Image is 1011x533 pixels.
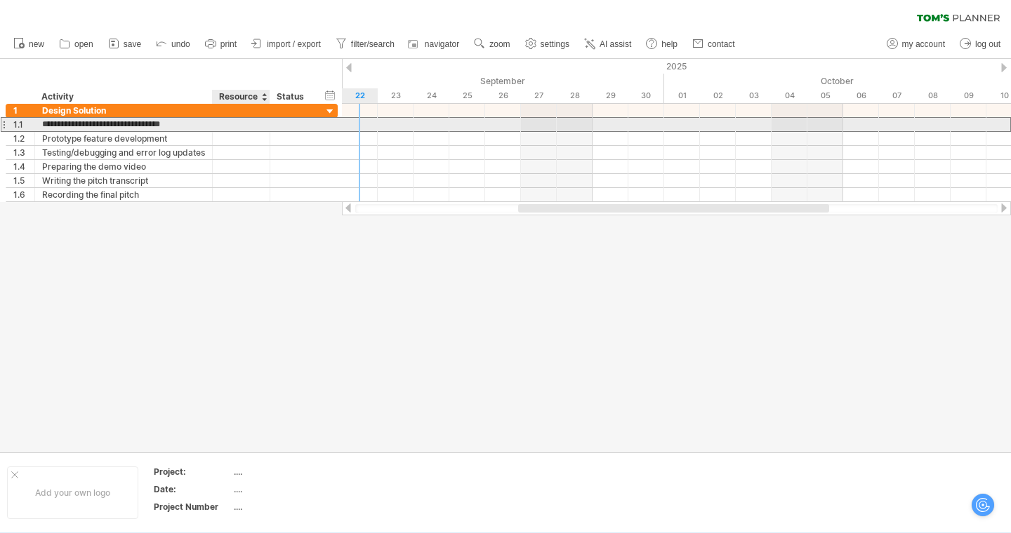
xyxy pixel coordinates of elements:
[42,188,205,201] div: Recording the final pitch
[807,88,843,103] div: Sunday, 5 October 2025
[736,88,772,103] div: Friday, 3 October 2025
[485,88,521,103] div: Friday, 26 September 2025
[154,501,231,513] div: Project Number
[13,132,34,145] div: 1.2
[541,39,569,49] span: settings
[879,88,915,103] div: Tuesday, 7 October 2025
[557,88,593,103] div: Sunday, 28 September 2025
[219,90,262,104] div: Resource
[664,88,700,103] div: Wednesday, 1 October 2025
[521,88,557,103] div: Saturday, 27 September 2025
[883,35,949,53] a: my account
[277,90,308,104] div: Status
[13,160,34,173] div: 1.4
[378,88,414,103] div: Tuesday, 23 September 2025
[628,88,664,103] div: Tuesday, 30 September 2025
[975,39,1000,49] span: log out
[522,35,574,53] a: settings
[105,35,145,53] a: save
[600,39,631,49] span: AI assist
[201,35,241,53] a: print
[124,39,141,49] span: save
[42,146,205,159] div: Testing/debugging and error log updates
[13,104,34,117] div: 1
[42,174,205,187] div: Writing the pitch transcript
[13,146,34,159] div: 1.3
[342,88,378,103] div: Monday, 22 September 2025
[55,35,98,53] a: open
[171,39,190,49] span: undo
[234,483,352,495] div: ....
[956,35,1005,53] a: log out
[593,88,628,103] div: Monday, 29 September 2025
[689,35,739,53] a: contact
[449,88,485,103] div: Thursday, 25 September 2025
[951,88,986,103] div: Thursday, 9 October 2025
[700,88,736,103] div: Thursday, 2 October 2025
[41,90,204,104] div: Activity
[267,39,321,49] span: import / export
[234,466,352,478] div: ....
[414,88,449,103] div: Wednesday, 24 September 2025
[154,466,231,478] div: Project:
[470,35,514,53] a: zoom
[13,188,34,201] div: 1.6
[152,35,194,53] a: undo
[29,39,44,49] span: new
[154,483,231,495] div: Date:
[74,39,93,49] span: open
[581,35,635,53] a: AI assist
[13,174,34,187] div: 1.5
[902,39,945,49] span: my account
[234,501,352,513] div: ....
[10,35,48,53] a: new
[642,35,682,53] a: help
[772,88,807,103] div: Saturday, 4 October 2025
[332,35,399,53] a: filter/search
[708,39,735,49] span: contact
[220,39,237,49] span: print
[42,132,205,145] div: Prototype feature development
[42,160,205,173] div: Preparing the demo video
[42,104,205,117] div: Design Solution
[248,35,325,53] a: import / export
[351,39,395,49] span: filter/search
[7,466,138,519] div: Add your own logo
[406,35,463,53] a: navigator
[13,118,34,131] div: 1.1
[661,39,678,49] span: help
[843,88,879,103] div: Monday, 6 October 2025
[915,88,951,103] div: Wednesday, 8 October 2025
[425,39,459,49] span: navigator
[489,39,510,49] span: zoom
